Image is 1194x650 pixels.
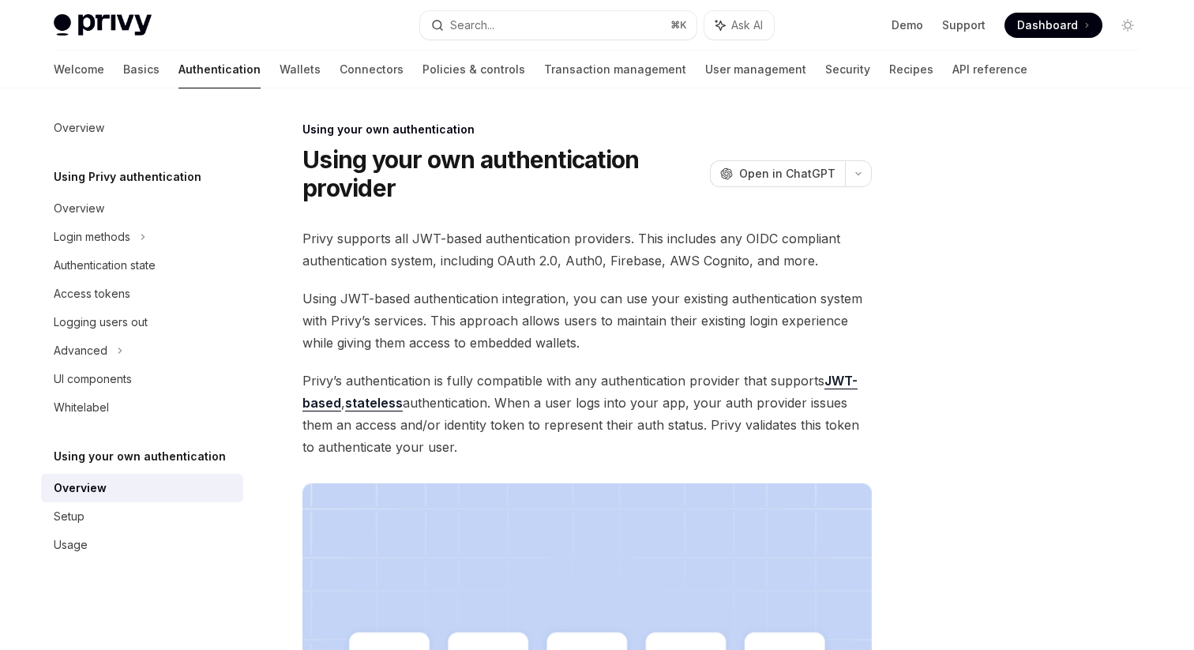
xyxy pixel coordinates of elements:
[1017,17,1078,33] span: Dashboard
[340,51,404,88] a: Connectors
[302,227,872,272] span: Privy supports all JWT-based authentication providers. This includes any OIDC compliant authentic...
[1115,13,1140,38] button: Toggle dark mode
[41,365,243,393] a: UI components
[892,17,923,33] a: Demo
[710,160,845,187] button: Open in ChatGPT
[889,51,933,88] a: Recipes
[41,280,243,308] a: Access tokens
[420,11,696,39] button: Search...⌘K
[422,51,525,88] a: Policies & controls
[54,398,109,417] div: Whitelabel
[704,11,774,39] button: Ask AI
[54,51,104,88] a: Welcome
[54,313,148,332] div: Logging users out
[123,51,160,88] a: Basics
[41,502,243,531] a: Setup
[731,17,763,33] span: Ask AI
[280,51,321,88] a: Wallets
[178,51,261,88] a: Authentication
[345,395,403,411] a: stateless
[54,199,104,218] div: Overview
[41,194,243,223] a: Overview
[739,166,835,182] span: Open in ChatGPT
[952,51,1027,88] a: API reference
[1004,13,1102,38] a: Dashboard
[54,227,130,246] div: Login methods
[705,51,806,88] a: User management
[54,507,84,526] div: Setup
[54,14,152,36] img: light logo
[450,16,494,35] div: Search...
[544,51,686,88] a: Transaction management
[54,479,107,498] div: Overview
[302,370,872,458] span: Privy’s authentication is fully compatible with any authentication provider that supports , authe...
[54,370,132,389] div: UI components
[942,17,986,33] a: Support
[670,19,687,32] span: ⌘ K
[54,341,107,360] div: Advanced
[54,447,226,466] h5: Using your own authentication
[41,251,243,280] a: Authentication state
[54,535,88,554] div: Usage
[41,531,243,559] a: Usage
[54,256,156,275] div: Authentication state
[302,287,872,354] span: Using JWT-based authentication integration, you can use your existing authentication system with ...
[41,114,243,142] a: Overview
[825,51,870,88] a: Security
[54,284,130,303] div: Access tokens
[302,145,704,202] h1: Using your own authentication provider
[54,118,104,137] div: Overview
[54,167,201,186] h5: Using Privy authentication
[41,308,243,336] a: Logging users out
[41,474,243,502] a: Overview
[41,393,243,422] a: Whitelabel
[302,122,872,137] div: Using your own authentication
